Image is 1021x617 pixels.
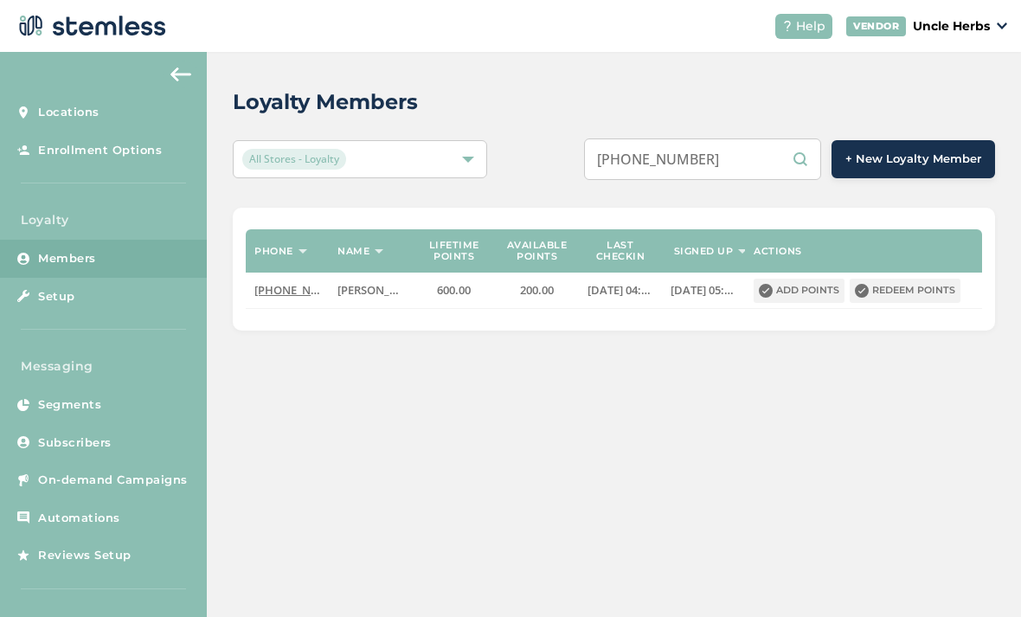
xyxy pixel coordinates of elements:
span: Segments [38,396,101,414]
img: glitter-stars-b7820f95.gif [144,538,179,573]
span: Members [38,250,96,267]
p: Uncle Herbs [913,17,990,35]
label: (907) 602-0753 [254,283,320,298]
button: Add points [754,279,844,303]
span: 600.00 [437,282,471,298]
span: Setup [38,288,75,305]
img: icon-sort-1e1d7615.svg [738,249,747,254]
div: VENDOR [846,16,906,36]
label: Name [337,246,369,257]
span: Locations [38,104,100,121]
label: 2024-04-05 05:43:37 [671,283,736,298]
h2: Loyalty Members [233,87,418,118]
label: Signed up [674,246,734,257]
label: Phone [254,246,293,257]
span: Automations [38,510,120,527]
img: icon-sort-1e1d7615.svg [299,249,307,254]
th: Actions [745,229,982,273]
img: icon-arrow-back-accent-c549486e.svg [170,67,191,81]
span: Enrollment Options [38,142,162,159]
label: Last checkin [588,240,653,262]
span: On-demand Campaigns [38,472,188,489]
span: 200.00 [520,282,554,298]
label: 2025-05-30 04:31:28 [588,283,653,298]
label: Available points [504,240,570,262]
img: icon-help-white-03924b79.svg [782,21,793,31]
label: Taiasia Stricklin [337,283,403,298]
button: Redeem points [850,279,960,303]
img: icon-sort-1e1d7615.svg [375,249,383,254]
label: Lifetime points [421,240,486,262]
button: + New Loyalty Member [832,140,995,178]
span: Help [796,17,825,35]
span: [DATE] 04:31:28 [588,282,669,298]
span: [PHONE_NUMBER] [254,282,354,298]
span: All Stores - Loyalty [242,149,346,170]
img: icon_down-arrow-small-66adaf34.svg [997,22,1007,29]
input: Search [584,138,821,180]
span: [DATE] 05:43:37 [671,282,752,298]
label: 600.00 [421,283,486,298]
iframe: Chat Widget [934,534,1021,617]
span: + New Loyalty Member [845,151,981,168]
img: logo-dark-0685b13c.svg [14,9,166,43]
span: [PERSON_NAME] [337,282,426,298]
span: Subscribers [38,434,112,452]
span: Reviews Setup [38,547,132,564]
label: 200.00 [504,283,570,298]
